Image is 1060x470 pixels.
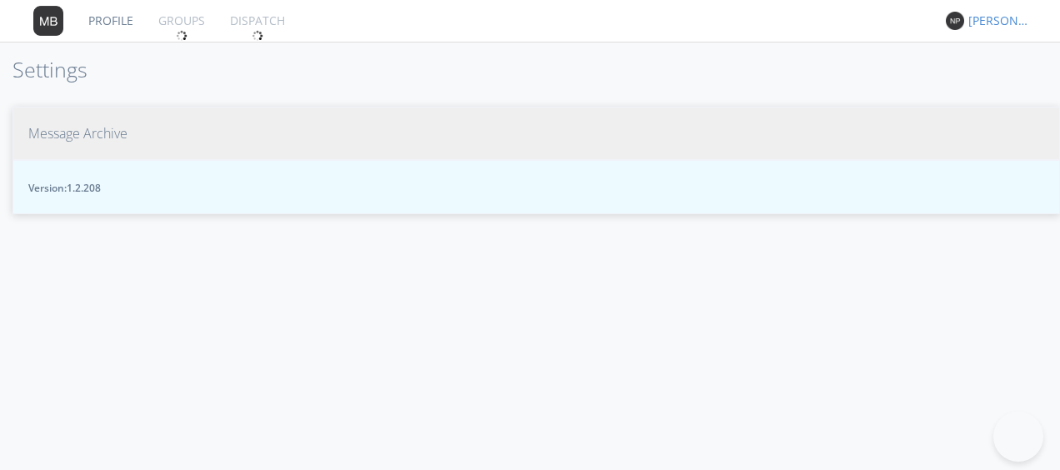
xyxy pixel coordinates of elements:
[968,12,1031,29] div: [PERSON_NAME] *
[252,30,263,42] img: spin.svg
[176,30,187,42] img: spin.svg
[993,412,1043,462] iframe: Toggle Customer Support
[12,160,1060,214] button: Version:1.2.208
[28,124,127,143] span: Message Archive
[12,107,1060,161] button: Message Archive
[946,12,964,30] img: 373638.png
[33,6,63,36] img: 373638.png
[28,181,1044,195] span: Version: 1.2.208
